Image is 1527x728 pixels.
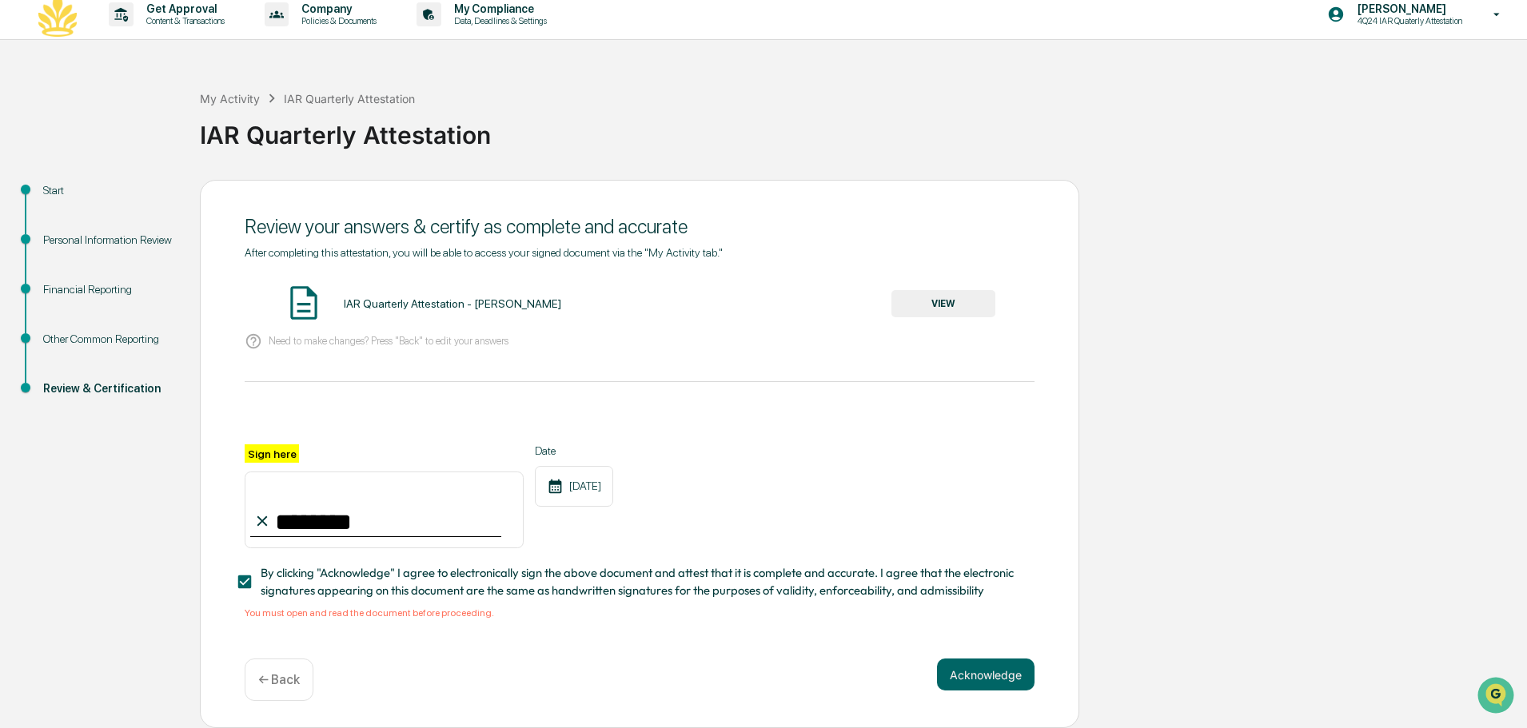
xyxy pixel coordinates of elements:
[159,271,193,283] span: Pylon
[441,15,555,26] p: Data, Deadlines & Settings
[535,466,613,507] div: [DATE]
[245,607,1035,619] div: You must open and read the document before proceeding.
[1476,675,1519,718] iframe: Open customer support
[43,182,174,199] div: Start
[134,15,233,26] p: Content & Transactions
[16,34,291,59] p: How can we help?
[32,232,101,248] span: Data Lookup
[110,195,205,224] a: 🗄️Attestations
[937,658,1035,690] button: Acknowledge
[43,380,174,397] div: Review & Certification
[43,232,174,249] div: Personal Information Review
[1345,15,1470,26] p: 4Q24 IAR Quaterly Attestation
[10,195,110,224] a: 🖐️Preclearance
[32,201,103,217] span: Preclearance
[200,92,260,105] div: My Activity
[134,2,233,15] p: Get Approval
[289,2,385,15] p: Company
[116,203,129,216] div: 🗄️
[54,138,209,151] div: We're offline, we'll be back soon
[535,444,613,457] label: Date
[261,564,1022,600] span: By clicking "Acknowledge" I agree to electronically sign the above document and attest that it is...
[891,290,995,317] button: VIEW
[200,108,1519,149] div: IAR Quarterly Attestation
[284,283,324,323] img: Document Icon
[10,225,107,254] a: 🔎Data Lookup
[258,672,300,687] p: ← Back
[272,127,291,146] button: Start new chat
[16,122,45,151] img: 1746055101610-c473b297-6a78-478c-a979-82029cc54cd1
[245,246,723,259] span: After completing this attestation, you will be able to access your signed document via the "My Ac...
[269,335,508,347] p: Need to make changes? Press "Back" to edit your answers
[1345,2,1470,15] p: [PERSON_NAME]
[43,331,174,348] div: Other Common Reporting
[113,270,193,283] a: Powered byPylon
[54,122,262,138] div: Start new chat
[289,15,385,26] p: Policies & Documents
[132,201,198,217] span: Attestations
[344,297,561,310] div: IAR Quarterly Attestation - [PERSON_NAME]
[245,215,1035,238] div: Review your answers & certify as complete and accurate
[16,203,29,216] div: 🖐️
[43,281,174,298] div: Financial Reporting
[284,92,415,105] div: IAR Quarterly Attestation
[16,233,29,246] div: 🔎
[245,444,299,463] label: Sign here
[441,2,555,15] p: My Compliance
